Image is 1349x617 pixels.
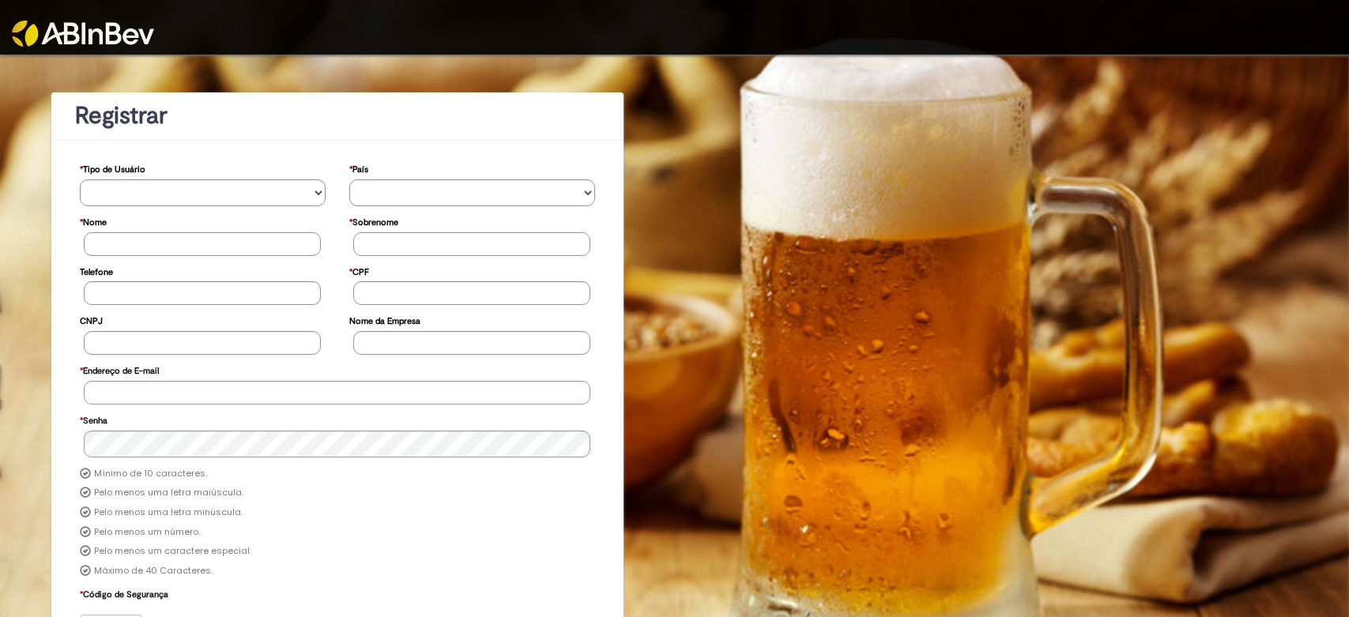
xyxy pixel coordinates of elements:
label: Pelo menos um número. [94,526,200,539]
label: CNPJ [80,308,103,331]
label: Mínimo de 10 caracteres. [94,468,207,480]
label: Pelo menos um caractere especial. [94,545,251,558]
label: Pelo menos uma letra maiúscula. [94,487,243,499]
label: Sobrenome [349,209,398,232]
label: Pelo menos uma letra minúscula. [94,506,243,519]
label: Máximo de 40 Caracteres. [94,565,213,577]
label: Senha [80,408,107,431]
label: Nome da Empresa [349,308,420,331]
label: CPF [349,259,369,282]
img: ABInbev-white.png [12,21,154,47]
label: Telefone [80,259,113,282]
label: Endereço de E-mail [80,358,159,381]
label: Tipo de Usuário [80,156,145,179]
h1: Registrar [75,103,600,129]
label: País [349,156,368,179]
label: Código de Segurança [80,581,168,604]
label: Nome [80,209,107,232]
